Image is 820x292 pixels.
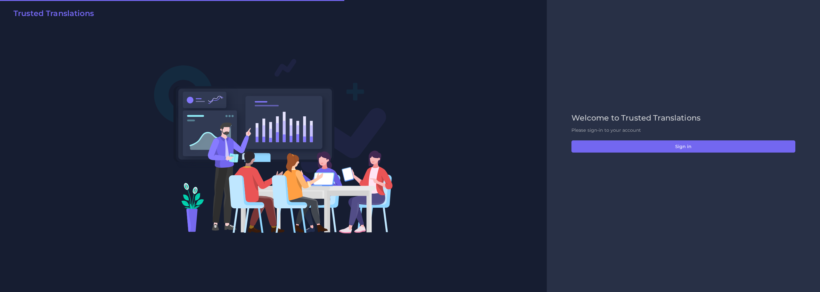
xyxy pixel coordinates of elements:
h2: Welcome to Trusted Translations [571,113,795,123]
button: Sign in [571,140,795,153]
p: Please sign-in to your account [571,127,795,134]
a: Trusted Translations [9,9,94,21]
h2: Trusted Translations [13,9,94,18]
img: Login V2 [154,58,393,234]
